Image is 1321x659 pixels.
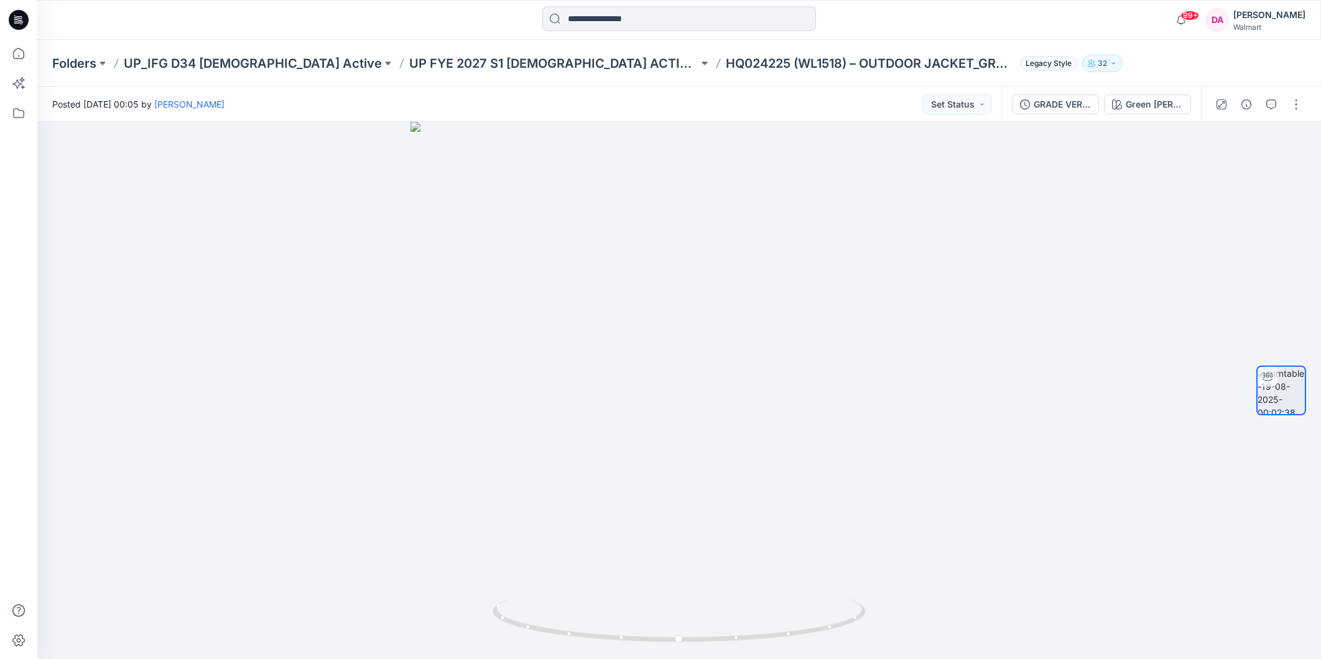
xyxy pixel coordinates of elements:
[1012,94,1099,114] button: GRADE VERIFICATION
[1180,11,1199,21] span: 99+
[1034,98,1091,111] div: GRADE VERIFICATION
[1126,98,1183,111] div: Green [PERSON_NAME]
[1206,9,1228,31] div: DA
[1082,55,1123,72] button: 32
[1258,367,1305,414] img: turntable-19-08-2025-00:02:38
[726,55,1015,72] p: HQ024225 (WL1518) – OUTDOOR JACKET_GRADE VERIFICATION
[52,55,96,72] a: Folders
[1233,22,1305,32] div: Walmart
[409,55,698,72] a: UP FYE 2027 S1 [DEMOGRAPHIC_DATA] ACTIVE IFG
[124,55,382,72] a: UP_IFG D34 [DEMOGRAPHIC_DATA] Active
[1236,94,1256,114] button: Details
[52,98,225,111] span: Posted [DATE] 00:05 by
[1233,7,1305,22] div: [PERSON_NAME]
[1015,55,1077,72] button: Legacy Style
[1104,94,1191,114] button: Green [PERSON_NAME]
[154,99,225,109] a: [PERSON_NAME]
[1098,57,1107,70] p: 32
[1020,56,1077,71] span: Legacy Style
